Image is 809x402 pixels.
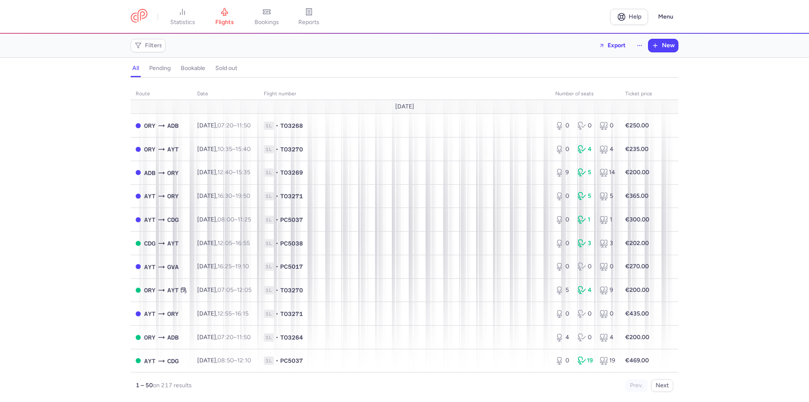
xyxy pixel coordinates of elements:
div: 9 [555,168,571,177]
div: 4 [555,333,571,342]
th: date [192,88,259,100]
th: Ticket price [620,88,657,100]
div: 5 [578,168,593,177]
span: PC5037 [280,356,303,365]
span: • [276,310,279,318]
span: 1L [264,262,274,271]
span: GVA [167,262,179,272]
span: 1L [264,216,274,224]
button: New [648,39,678,52]
strong: €235.00 [625,146,648,153]
a: statistics [161,8,204,26]
span: • [276,239,279,248]
div: 1 [600,216,615,224]
th: Flight number [259,88,550,100]
time: 19:10 [235,263,249,270]
span: [DATE], [197,192,250,200]
h4: pending [149,65,171,72]
div: 3 [578,239,593,248]
span: Help [629,13,641,20]
span: [DATE], [197,357,251,364]
span: – [217,310,249,317]
span: ORY [144,145,155,154]
time: 16:30 [217,192,232,200]
span: TO3268 [280,121,303,130]
span: • [276,192,279,200]
span: 1L [264,333,274,342]
span: [DATE], [197,263,249,270]
span: 1L [264,168,274,177]
div: 0 [555,356,571,365]
time: 11:50 [237,334,251,341]
span: ORY [144,121,155,130]
time: 15:40 [236,146,251,153]
time: 16:55 [236,240,250,247]
span: • [276,121,279,130]
th: number of seats [550,88,620,100]
span: – [217,216,251,223]
div: 5 [555,286,571,294]
time: 08:50 [217,357,234,364]
a: flights [204,8,246,26]
span: TO3271 [280,310,303,318]
span: – [217,122,251,129]
div: 19 [578,356,593,365]
span: – [217,263,249,270]
time: 15:35 [236,169,250,176]
span: flights [215,19,234,26]
time: 12:10 [237,357,251,364]
span: AYT [167,145,179,154]
div: 0 [555,145,571,154]
span: TO3269 [280,168,303,177]
span: [DATE], [197,310,249,317]
div: 0 [555,310,571,318]
span: • [276,216,279,224]
div: 1 [578,216,593,224]
span: – [217,334,251,341]
div: 4 [578,145,593,154]
span: 1L [264,145,274,154]
span: ORY [167,309,179,318]
span: [DATE] [395,103,414,110]
span: • [276,286,279,294]
time: 07:20 [217,334,233,341]
strong: €200.00 [625,169,649,176]
strong: €300.00 [625,216,649,223]
div: 0 [578,333,593,342]
span: 1L [264,121,274,130]
span: [DATE], [197,146,251,153]
span: PC5037 [280,216,303,224]
span: Filters [145,42,162,49]
div: 4 [578,286,593,294]
div: 0 [600,310,615,318]
span: ADB [167,121,179,130]
span: AYT [167,239,179,248]
span: 1L [264,310,274,318]
span: 1L [264,286,274,294]
span: 1L [264,356,274,365]
time: 11:25 [238,216,251,223]
span: AYT [144,309,155,318]
span: PC5017 [280,262,303,271]
span: – [217,169,250,176]
a: Help [610,9,648,25]
div: 4 [600,145,615,154]
div: 0 [555,262,571,271]
div: 0 [555,216,571,224]
span: statistics [170,19,195,26]
time: 07:20 [217,122,233,129]
span: AYT [167,286,179,295]
time: 12:05 [237,286,252,294]
a: bookings [246,8,288,26]
time: 19:50 [236,192,250,200]
div: 5 [600,192,615,200]
span: TO3271 [280,192,303,200]
div: 0 [578,310,593,318]
strong: €200.00 [625,286,649,294]
div: 0 [578,262,593,271]
button: Export [593,39,631,52]
span: – [217,286,252,294]
span: 1L [264,239,274,248]
a: reports [288,8,330,26]
strong: €270.00 [625,263,649,270]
